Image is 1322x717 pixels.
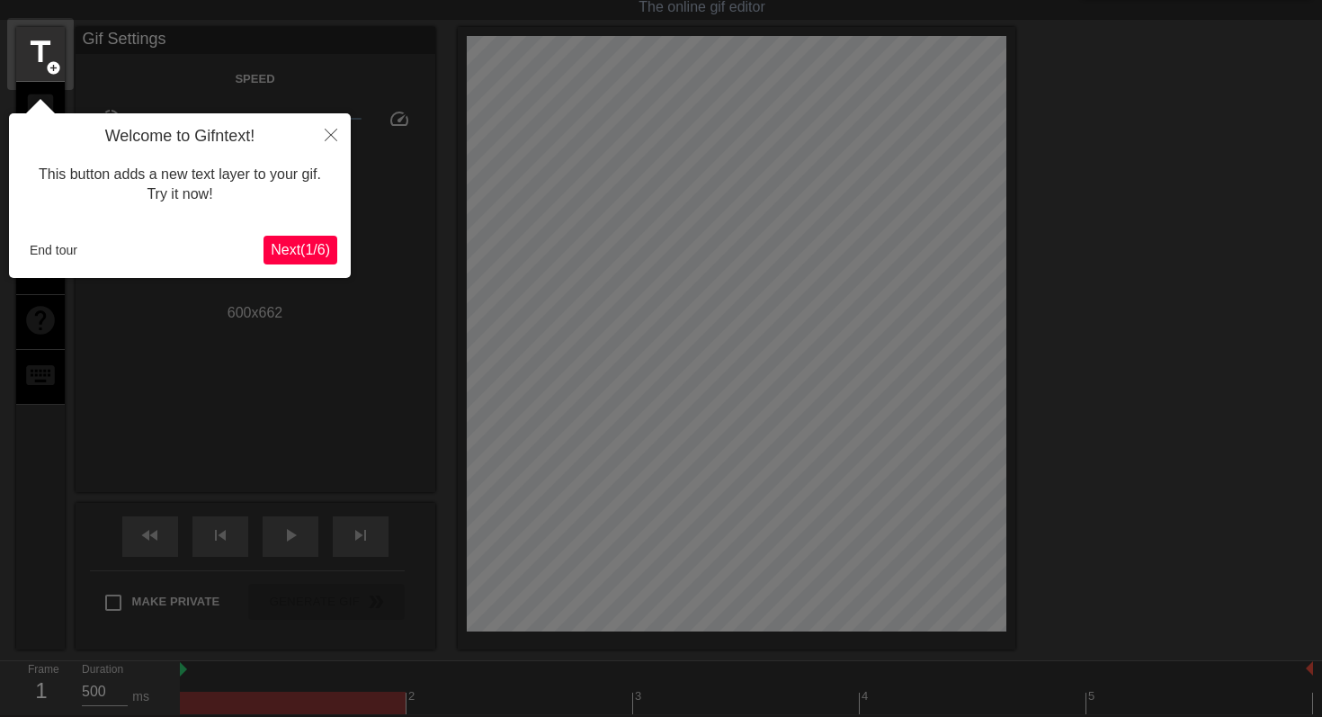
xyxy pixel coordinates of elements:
[22,237,85,264] button: End tour
[264,236,337,264] button: Next
[271,242,330,257] span: Next ( 1 / 6 )
[22,147,337,223] div: This button adds a new text layer to your gif. Try it now!
[311,113,351,155] button: Close
[22,127,337,147] h4: Welcome to Gifntext!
